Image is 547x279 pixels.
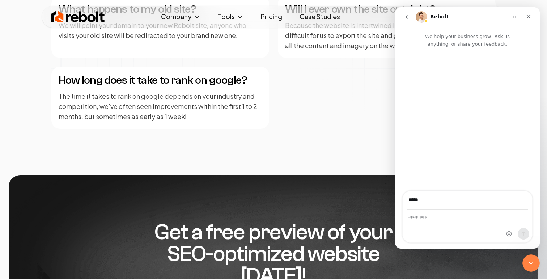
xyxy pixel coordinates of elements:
iframe: Intercom live chat [395,7,540,249]
p: The time it takes to rank on google depends on your industry and competition, we've often seen im... [59,91,262,122]
iframe: Intercom live chat [522,254,540,272]
h4: How long does it take to rank on google? [59,74,262,87]
h4: Will I ever own the site outright? [285,3,488,16]
h4: What happens to my old site? [59,3,262,16]
a: Case Studies [294,9,346,24]
button: Tools [212,9,249,24]
img: Rebolt Logo [51,9,105,24]
p: Because the website is intertwined into our platform, it makes it difficult for us to export the ... [285,20,488,51]
p: We will point your domain to your new Rebolt site, anyone who visits your old site will be redire... [59,20,262,41]
button: Company [155,9,206,24]
a: Pricing [255,9,288,24]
